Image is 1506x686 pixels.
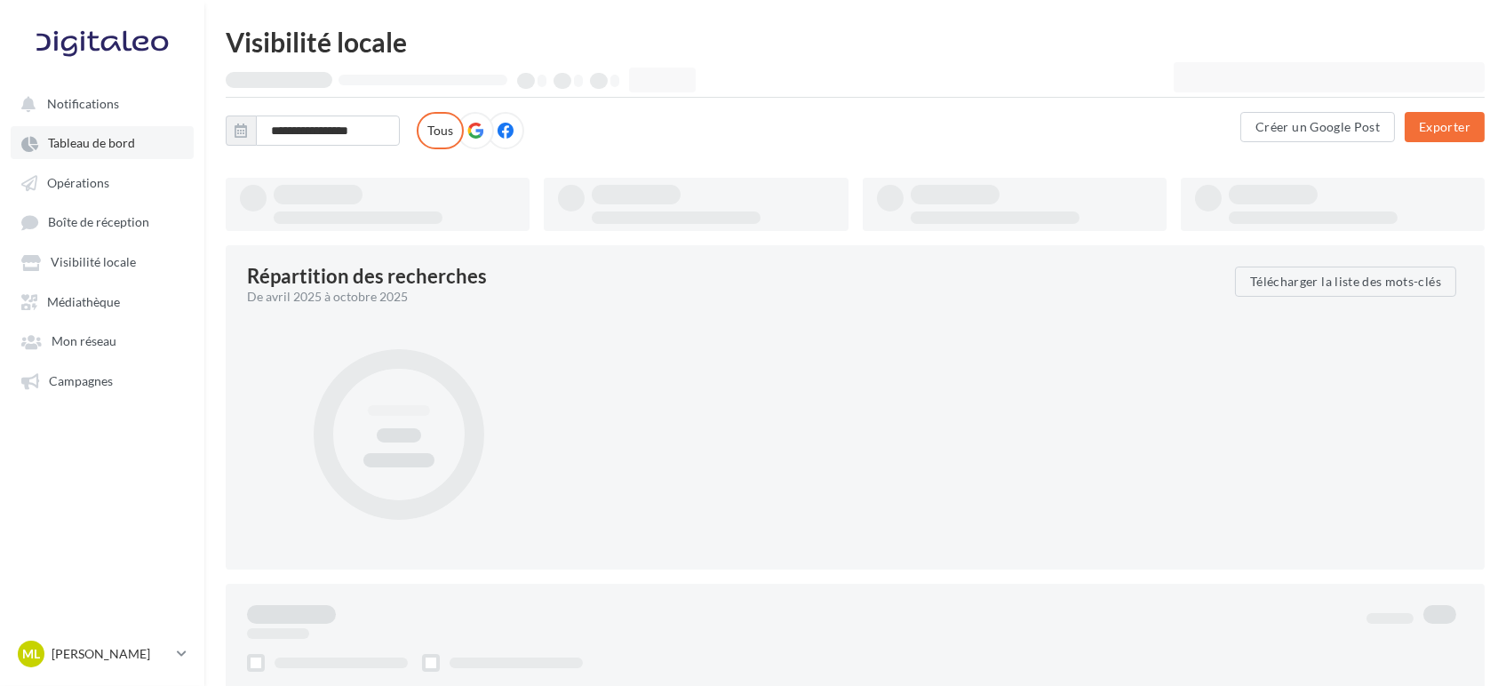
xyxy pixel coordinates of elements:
[11,245,194,277] a: Visibilité locale
[11,87,187,119] button: Notifications
[14,637,190,671] a: ML [PERSON_NAME]
[47,294,120,309] span: Médiathèque
[11,126,194,158] a: Tableau de bord
[48,215,149,230] span: Boîte de réception
[22,645,40,663] span: ML
[11,166,194,198] a: Opérations
[1235,267,1456,297] button: Télécharger la liste des mots-clés
[52,645,170,663] p: [PERSON_NAME]
[47,175,109,190] span: Opérations
[49,373,113,388] span: Campagnes
[51,255,136,270] span: Visibilité locale
[11,324,194,356] a: Mon réseau
[226,28,1485,55] div: Visibilité locale
[47,96,119,111] span: Notifications
[1240,112,1395,142] button: Créer un Google Post
[48,136,135,151] span: Tableau de bord
[247,267,487,286] div: Répartition des recherches
[1405,112,1485,142] button: Exporter
[247,288,1221,306] div: De avril 2025 à octobre 2025
[11,364,194,396] a: Campagnes
[11,285,194,317] a: Médiathèque
[52,334,116,349] span: Mon réseau
[11,205,194,238] a: Boîte de réception
[417,112,464,149] label: Tous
